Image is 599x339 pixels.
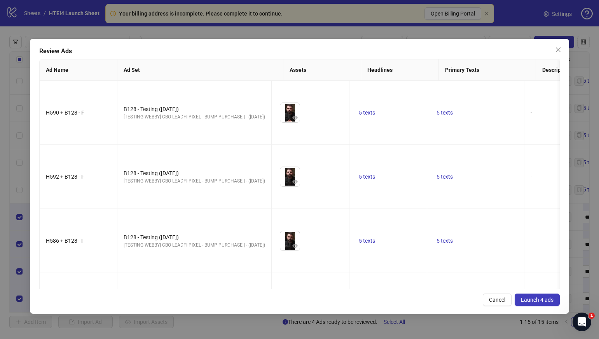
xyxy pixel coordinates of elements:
[124,113,265,121] div: [TESTING WEBBY] CBO LEADFI PIXEL - BUMP PURCHASE | - ([DATE])
[290,241,300,250] button: Preview
[292,115,298,120] span: eye
[46,238,84,244] span: H586 + B128 - F
[433,108,456,117] button: 5 texts
[552,43,564,56] button: Close
[280,103,300,122] img: Asset 1
[531,174,532,180] span: -
[439,59,536,81] th: Primary Texts
[290,177,300,186] button: Preview
[515,294,560,306] button: Launch 4 ads
[437,110,453,116] span: 5 texts
[292,243,298,249] span: eye
[292,179,298,184] span: eye
[555,47,561,53] span: close
[356,108,378,117] button: 5 texts
[361,59,439,81] th: Headlines
[573,313,591,331] iframe: Intercom live chat
[124,169,265,177] div: B128 - Testing ([DATE])
[46,110,84,116] span: H590 + B128 - F
[280,231,300,250] img: Asset 1
[521,297,554,303] span: Launch 4 ads
[589,313,595,319] span: 1
[531,238,532,244] span: -
[283,59,361,81] th: Assets
[40,59,117,81] th: Ad Name
[290,113,300,122] button: Preview
[483,294,512,306] button: Cancel
[280,167,300,186] img: Asset 1
[124,105,265,113] div: B128 - Testing ([DATE])
[437,238,453,244] span: 5 texts
[359,174,375,180] span: 5 texts
[359,110,375,116] span: 5 texts
[359,238,375,244] span: 5 texts
[433,172,456,181] button: 5 texts
[117,59,283,81] th: Ad Set
[124,177,265,185] div: [TESTING WEBBY] CBO LEADFI PIXEL - BUMP PURCHASE | - ([DATE])
[531,110,532,116] span: -
[46,174,84,180] span: H592 + B128 - F
[489,297,505,303] span: Cancel
[39,47,560,56] div: Review Ads
[124,233,265,242] div: B128 - Testing ([DATE])
[356,172,378,181] button: 5 texts
[124,242,265,249] div: [TESTING WEBBY] CBO LEADFI PIXEL - BUMP PURCHASE | - ([DATE])
[433,236,456,245] button: 5 texts
[356,236,378,245] button: 5 texts
[437,174,453,180] span: 5 texts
